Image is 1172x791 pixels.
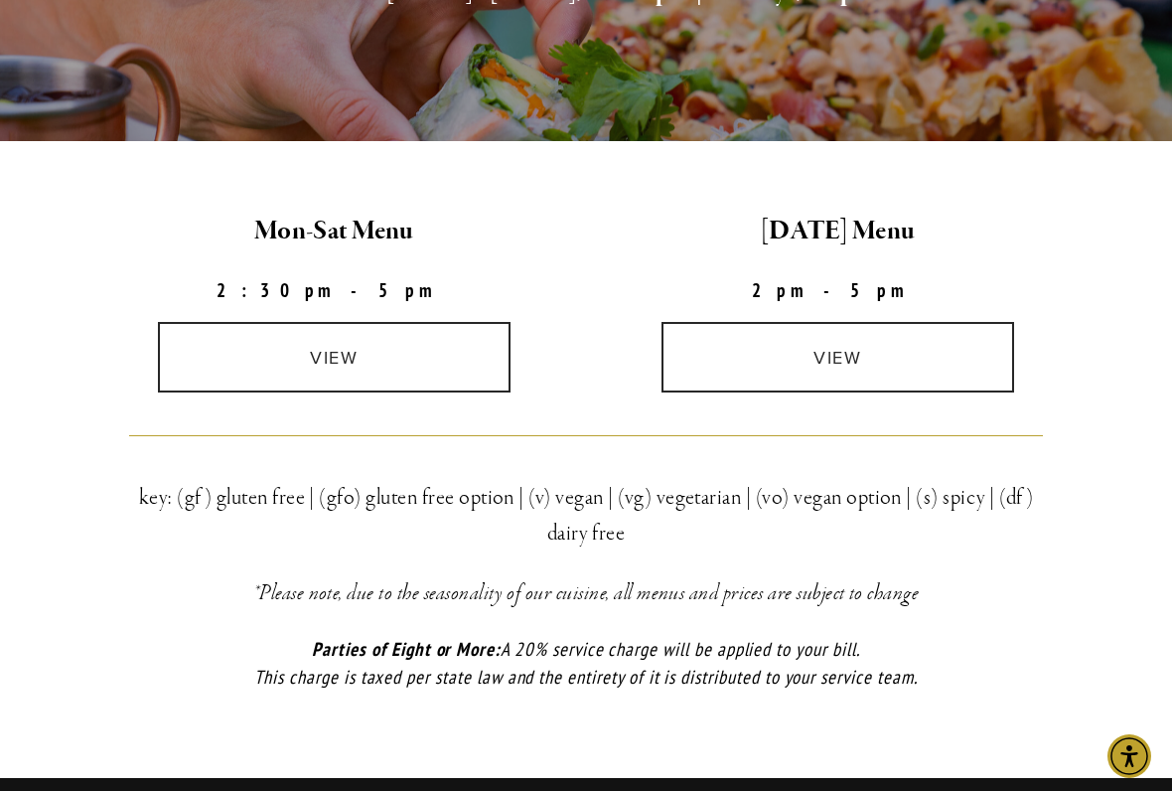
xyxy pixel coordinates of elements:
em: A 20% service charge will be applied to your bill. This charge is taxed per state law and the ent... [254,637,917,690]
h3: key: (gf) gluten free | (gfo) gluten free option | (v) vegan | (vg) vegetarian | (vo) vegan optio... [129,480,1044,552]
strong: 2:30pm-5pm [217,278,453,302]
strong: 2pm-5pm [752,278,925,302]
div: Accessibility Menu [1107,734,1151,778]
em: *Please note, due to the seasonality of our cuisine, all menus and prices are subject to change [253,579,920,607]
h2: [DATE] Menu [603,211,1073,252]
h2: Mon-Sat Menu [99,211,569,252]
a: view [158,322,512,393]
em: Parties of Eight or More: [312,637,501,661]
a: view [661,322,1015,393]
